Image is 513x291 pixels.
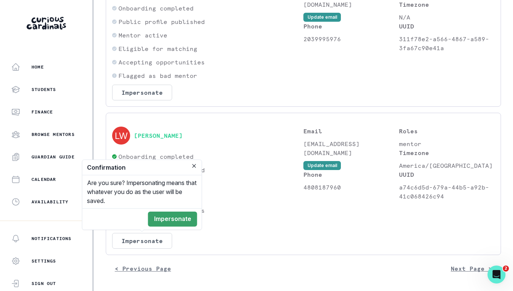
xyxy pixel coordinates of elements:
[134,132,183,139] button: [PERSON_NAME]
[303,34,399,43] p: 2039995976
[118,58,205,67] p: Accepting opportunities
[303,127,399,136] p: Email
[487,266,505,284] iframe: Intercom live chat
[31,109,53,115] p: Finance
[112,85,172,100] button: Impersonate
[31,131,75,137] p: Browse Mentors
[399,127,495,136] p: Roles
[82,175,202,208] div: Are you sure? Impersonating means that whatever you do as the user will be saved.
[399,183,495,201] p: a74c6d5d-679a-44b5-a92b-41c068426c94
[442,261,501,276] button: Next Page >
[112,127,130,145] img: svg
[399,139,495,148] p: mentor
[399,22,495,31] p: UUID
[31,64,44,70] p: Home
[118,152,193,161] p: Onboarding completed
[31,258,56,264] p: Settings
[82,160,202,175] header: Confirmation
[303,22,399,31] p: Phone
[399,34,495,52] p: 311f78e2-a566-4867-a589-3fa67c90e41a
[31,154,75,160] p: Guardian Guide
[399,13,495,22] p: N/A
[303,161,341,170] button: Update email
[31,199,68,205] p: Availability
[118,31,167,40] p: Mentor active
[148,212,197,227] button: Impersonate
[31,176,56,182] p: Calendar
[118,17,205,26] p: Public profile published
[303,183,399,192] p: 4808187960
[118,71,197,80] p: Flagged as bad mentor
[106,261,180,276] button: < Previous Page
[118,44,197,53] p: Eligible for matching
[190,161,199,170] button: Close
[503,266,509,272] span: 2
[31,87,56,93] p: Students
[399,148,495,157] p: Timezone
[303,170,399,179] p: Phone
[118,4,193,13] p: Onboarding completed
[303,139,399,157] p: [EMAIL_ADDRESS][DOMAIN_NAME]
[112,233,172,249] button: Impersonate
[399,170,495,179] p: UUID
[303,13,341,22] button: Update email
[31,236,72,242] p: Notifications
[399,161,495,170] p: America/[GEOGRAPHIC_DATA]
[31,281,56,287] p: Sign Out
[27,17,66,30] img: Curious Cardinals Logo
